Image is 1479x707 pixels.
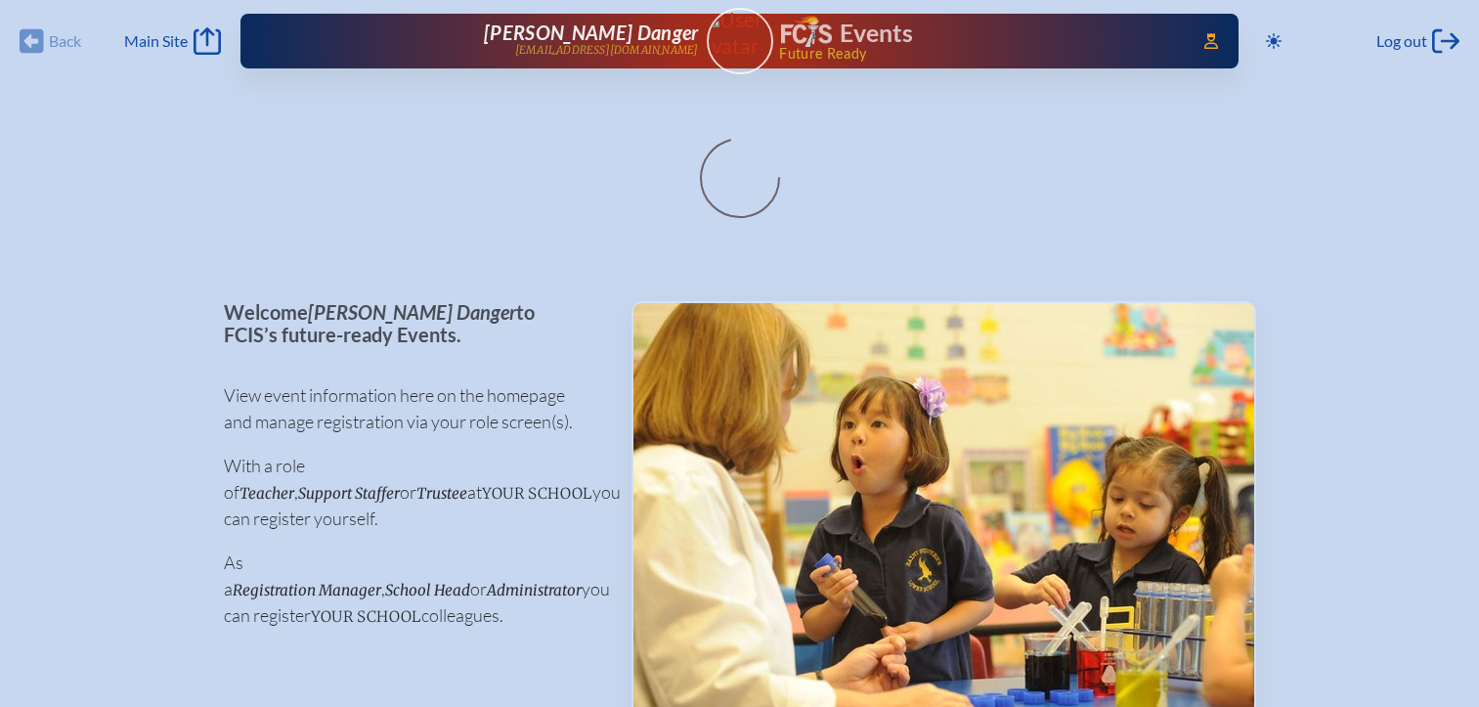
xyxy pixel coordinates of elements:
span: Trustee [416,484,467,503]
span: [PERSON_NAME] Danger [308,300,516,324]
a: User Avatar [707,8,773,74]
p: Welcome to FCIS’s future-ready Events. [224,301,600,345]
a: Main Site [124,27,220,55]
span: Main Site [124,31,188,51]
a: [PERSON_NAME] Danger[EMAIL_ADDRESS][DOMAIN_NAME] [303,22,699,61]
span: your school [482,484,592,503]
span: Future Ready [779,47,1176,61]
p: [EMAIL_ADDRESS][DOMAIN_NAME] [515,44,699,57]
span: your school [311,607,421,626]
img: User Avatar [698,7,781,59]
span: Registration Manager [233,581,381,599]
span: Teacher [239,484,294,503]
span: School Head [385,581,470,599]
p: As a , or you can register colleagues. [224,550,600,629]
p: With a role of , or at you can register yourself. [224,453,600,532]
span: Administrator [487,581,582,599]
span: Support Staffer [298,484,400,503]
span: [PERSON_NAME] Danger [484,21,698,44]
p: View event information here on the homepage and manage registration via your role screen(s). [224,382,600,435]
div: FCIS Events — Future ready [781,16,1177,61]
span: Log out [1376,31,1427,51]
